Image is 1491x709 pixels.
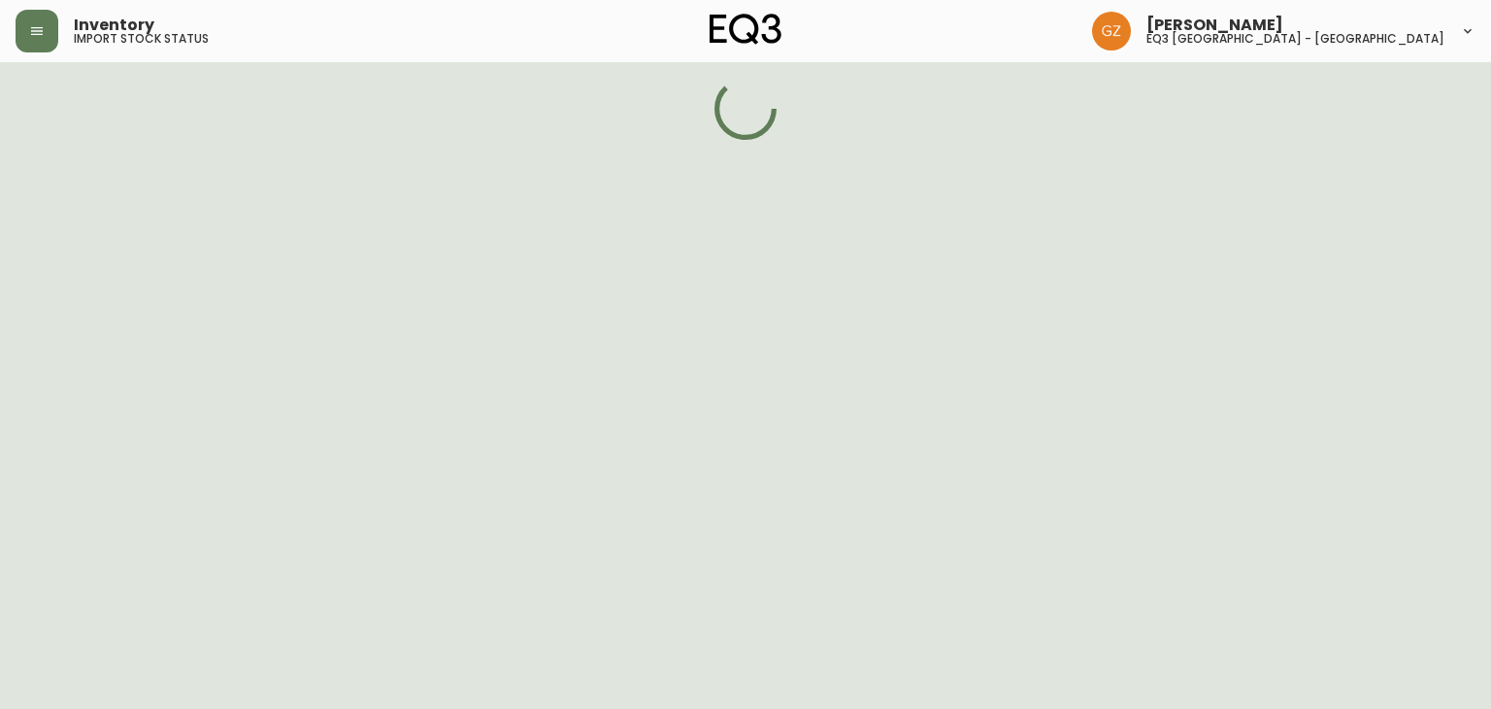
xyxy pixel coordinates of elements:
[1092,12,1131,51] img: 78875dbee59462ec7ba26e296000f7de
[74,33,209,45] h5: import stock status
[710,14,781,45] img: logo
[1146,17,1283,33] span: [PERSON_NAME]
[1146,33,1444,45] h5: eq3 [GEOGRAPHIC_DATA] - [GEOGRAPHIC_DATA]
[74,17,154,33] span: Inventory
